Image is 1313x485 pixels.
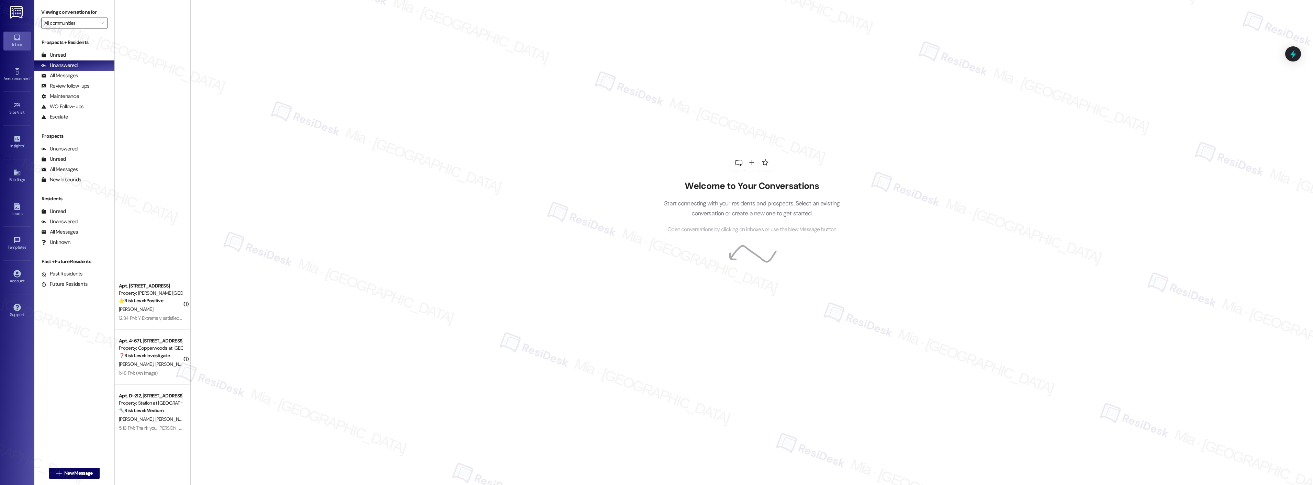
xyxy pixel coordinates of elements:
div: All Messages [41,228,78,236]
i:  [56,471,61,476]
div: Unread [41,52,66,59]
div: Property: Copperwoods at [GEOGRAPHIC_DATA] [119,345,182,352]
div: Prospects [34,133,114,140]
button: New Message [49,468,100,479]
input: All communities [44,18,97,29]
h2: Welcome to Your Conversations [654,181,850,192]
div: Past Residents [41,270,83,278]
i:  [100,20,104,26]
span: [PERSON_NAME] [119,306,153,312]
a: Support [3,302,31,320]
div: Unknown [41,239,70,246]
span: New Message [64,470,92,477]
div: 12:34 PM: Y Extremely satisfied! Thank you for everything! [119,315,232,321]
div: Review follow-ups [41,82,89,90]
div: 5:16 PM: Thank you, [PERSON_NAME], for your feedback. I'm so glad to hear you're satisfied with t... [119,425,447,431]
p: Start connecting with your residents and prospects. Select an existing conversation or create a n... [654,199,850,218]
span: [PERSON_NAME] [119,361,155,367]
a: Templates • [3,234,31,253]
div: Unread [41,156,66,163]
a: Leads [3,201,31,219]
div: Apt. 4~671, [STREET_ADDRESS] [119,337,182,345]
div: WO Follow-ups [41,103,83,110]
span: [PERSON_NAME] [155,416,190,422]
div: Apt. [STREET_ADDRESS] [119,282,182,290]
div: Residents [34,195,114,202]
a: Inbox [3,32,31,50]
a: Buildings [3,167,31,185]
strong: 🔧 Risk Level: Medium [119,407,164,414]
div: Unread [41,208,66,215]
div: Maintenance [41,93,79,100]
div: New Inbounds [41,176,81,183]
div: Prospects + Residents [34,39,114,46]
span: Open conversations by clicking on inboxes or use the New Message button [667,225,836,234]
span: [PERSON_NAME] [119,416,155,422]
span: • [24,143,25,147]
span: • [25,109,26,114]
a: Site Visit • [3,99,31,118]
span: • [31,75,32,80]
div: All Messages [41,166,78,173]
div: Unanswered [41,62,78,69]
div: Apt. D~212, [STREET_ADDRESS] [119,392,182,399]
img: ResiDesk Logo [10,6,24,19]
div: Future Residents [41,281,88,288]
div: All Messages [41,72,78,79]
span: • [26,244,27,249]
div: Past + Future Residents [34,258,114,265]
div: Property: Station at [GEOGRAPHIC_DATA][PERSON_NAME] [119,399,182,407]
div: Escalate [41,113,68,121]
div: Property: [PERSON_NAME][GEOGRAPHIC_DATA] [119,290,182,297]
label: Viewing conversations for [41,7,108,18]
span: [PERSON_NAME] [155,361,190,367]
strong: ❓ Risk Level: Investigate [119,352,170,359]
a: Insights • [3,133,31,151]
div: 1:48 PM: (An Image) [119,370,158,376]
div: Unanswered [41,145,78,153]
a: Account [3,268,31,286]
div: Unanswered [41,218,78,225]
strong: 🌟 Risk Level: Positive [119,297,163,304]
